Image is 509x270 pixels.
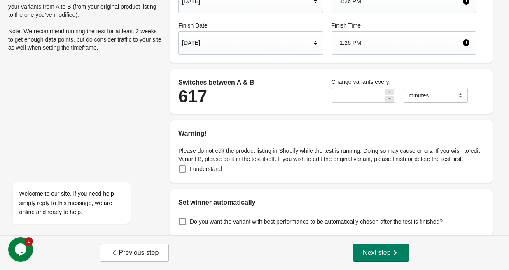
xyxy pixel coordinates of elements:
iframe: chat widget [8,237,35,262]
button: Next step [353,244,409,262]
button: Previous step [100,244,169,262]
h2: Warning! [178,129,484,138]
label: Finish Date [178,21,323,30]
span: I understand [190,165,222,173]
iframe: chat widget [8,108,156,233]
div: 617 [178,88,323,106]
div: [DATE] [182,35,311,51]
div: 1:26 PM [340,35,462,51]
p: Note: We recommend running the test for at least 2 weeks to get enough data points, but do consid... [8,27,162,52]
label: Finish Time [332,21,476,30]
span: Previous step [110,249,159,257]
div: Switches between A & B [178,78,323,88]
span: Next step [363,249,399,257]
h2: Set winner automatically [178,198,484,208]
span: Do you want the variant with best performance to be automatically chosen after the test is finished? [190,217,443,226]
p: Please do not edit the product listing in Shopify while the test is running. Doing so may cause e... [178,147,484,163]
label: Change variants every: [332,78,476,86]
